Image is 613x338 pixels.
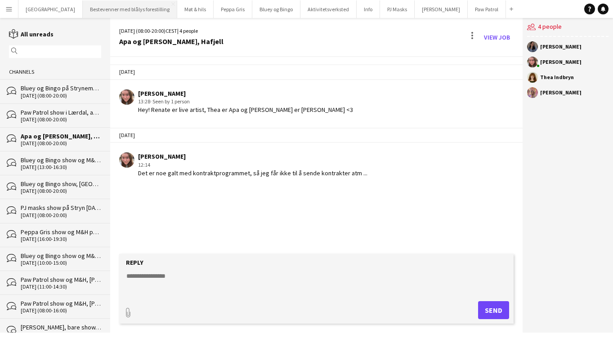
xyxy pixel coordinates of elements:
div: [DATE] (13:00-16:30) [21,164,101,170]
div: [DATE] (08:00-20:00) [21,140,101,147]
div: Bluey og Bingo show, [GEOGRAPHIC_DATA] [21,180,101,188]
div: [PERSON_NAME] [138,152,367,160]
div: Apa og [PERSON_NAME], Hafjell [119,37,224,45]
button: PJ Masks [380,0,415,18]
button: [PERSON_NAME] [415,0,468,18]
div: [DATE] (08:00-20:00) [21,212,101,218]
div: [DATE] [110,64,522,80]
div: [DATE] (10:00-15:00) [21,260,101,266]
div: 12:14 [138,161,367,169]
button: [GEOGRAPHIC_DATA] [18,0,83,18]
a: View Job [480,30,514,44]
div: Thea Indbryn [540,75,574,80]
div: Hey! Renate er live artist, Thea er Apa og [PERSON_NAME] er [PERSON_NAME] <3 [138,106,353,114]
div: [PERSON_NAME] [540,59,582,65]
div: [DATE] (16:00-19:30) [21,236,101,242]
div: [PERSON_NAME] [540,44,582,49]
div: [PERSON_NAME] [138,89,353,98]
div: 4 people [527,18,609,37]
label: Reply [126,258,143,267]
div: Paw Patrol show og M&H, [PERSON_NAME], overnatting fra fredag til lørdag [21,299,101,307]
div: [DATE] (10:00-14:30) [21,332,101,338]
div: [DATE] (08:00-20:00) [21,188,101,194]
span: CEST [166,27,177,34]
button: Send [478,301,509,319]
div: Bluey og Bingo på Strynemessa, [DATE] [21,84,101,92]
a: All unreads [9,30,54,38]
div: Bluey og Bingo show og M&H, [GEOGRAPHIC_DATA], [DATE] [21,252,101,260]
div: Bluey og Bingo show og M&H, [GEOGRAPHIC_DATA], [DATE] og [DATE] [21,156,101,164]
button: Paw Patrol [468,0,506,18]
div: [DATE] [110,128,522,143]
div: [DATE] (11:00-14:30) [21,284,101,290]
div: [DATE] (08:00-20:00) [21,116,101,123]
button: Peppa Gris [214,0,252,18]
button: Møt & hils [177,0,214,18]
div: [PERSON_NAME], bare show, [GEOGRAPHIC_DATA], [DATE]! [21,323,101,331]
div: [DATE] (08:00-16:00) [21,307,101,314]
div: 13:28 [138,98,353,106]
button: Aktivitetsverksted [300,0,357,18]
div: [DATE] (08:00-20:00) [21,93,101,99]
div: Paw Patrol show og M&H, [PERSON_NAME], [21,276,101,284]
span: · Seen by 1 person [150,98,190,105]
div: Det er noe galt med kontraktprogrammet, så jeg får ikke til å sende kontrakter atm ... [138,169,367,177]
div: Peppa Gris show og M&H på [GEOGRAPHIC_DATA] [21,228,101,236]
button: Bestevenner med blålys forestilling [83,0,177,18]
button: Info [357,0,380,18]
div: PJ masks show på Stryn [DATE] (hjem [DATE]), [21,204,101,212]
div: Apa og [PERSON_NAME], Hafjell [21,132,101,140]
button: Bluey og Bingo [252,0,300,18]
div: [DATE] (08:00-20:00) | 4 people [119,27,224,35]
div: Paw Patrol show i Lærdal, avreise [DATE] [21,108,101,116]
div: [PERSON_NAME] [540,90,582,95]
